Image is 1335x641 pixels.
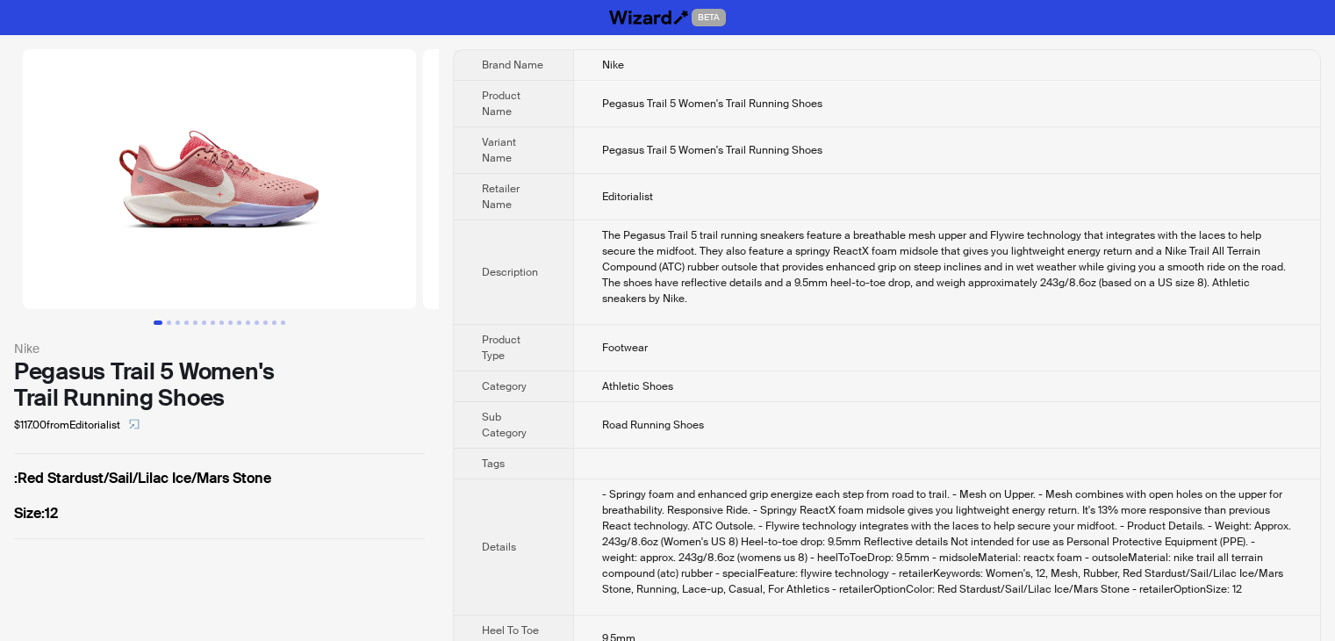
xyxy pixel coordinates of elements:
div: The Pegasus Trail 5 trail running sneakers feature a breathable mesh upper and Flywire technology... [602,227,1292,306]
span: Road Running Shoes [602,418,704,432]
button: Go to slide 7 [211,320,215,325]
button: Go to slide 10 [237,320,241,325]
span: Retailer Name [482,182,520,212]
button: Go to slide 6 [202,320,206,325]
span: Pegasus Trail 5 Women's Trail Running Shoes [602,143,822,157]
span: Athletic Shoes [602,379,673,393]
button: Go to slide 15 [281,320,285,325]
span: Product Type [482,333,520,363]
span: Description [482,265,538,279]
div: Nike [14,339,425,358]
span: Footwear [602,341,648,355]
button: Go to slide 12 [255,320,259,325]
div: - Springy foam and enhanced grip energize each step from road to trail. - Mesh on Upper. - Mesh c... [602,486,1292,597]
button: Go to slide 13 [263,320,268,325]
span: Sub Category [482,410,527,440]
label: Red Stardust/Sail/Lilac Ice/Mars Stone [14,468,425,489]
div: Pegasus Trail 5 Women's Trail Running Shoes [14,358,425,411]
button: Go to slide 5 [193,320,197,325]
button: Go to slide 14 [272,320,276,325]
button: Go to slide 2 [167,320,171,325]
span: Pegasus Trail 5 Women's Trail Running Shoes [602,97,822,111]
button: Go to slide 1 [154,320,162,325]
span: Nike [602,58,624,72]
span: select [129,419,140,429]
span: Size : [14,504,45,522]
span: Editorialist [602,190,653,204]
label: 12 [14,503,425,524]
button: Go to slide 3 [176,320,180,325]
button: Go to slide 4 [184,320,189,325]
span: : [14,469,18,487]
span: Category [482,379,527,393]
span: Tags [482,457,505,471]
button: Go to slide 8 [219,320,224,325]
button: Go to slide 9 [228,320,233,325]
img: Pegasus Trail 5 Women's Trail Running Shoes Pegasus Trail 5 Women's Trail Running Shoes image 2 [423,49,816,309]
div: $117.00 from Editorialist [14,411,425,439]
span: Details [482,540,516,554]
span: BETA [692,9,726,26]
img: Pegasus Trail 5 Women's Trail Running Shoes Pegasus Trail 5 Women's Trail Running Shoes image 1 [23,49,416,309]
span: Product Name [482,89,520,119]
span: Brand Name [482,58,543,72]
span: Variant Name [482,135,516,165]
button: Go to slide 11 [246,320,250,325]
